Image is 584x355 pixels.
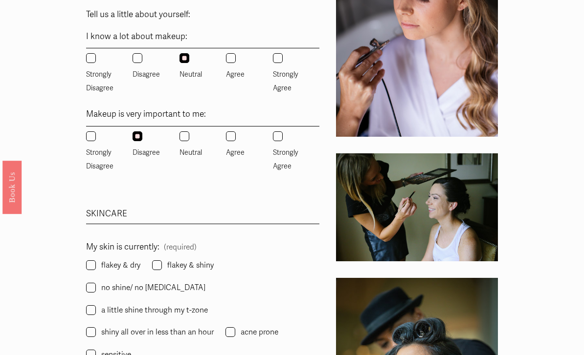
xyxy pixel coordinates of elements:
label: Strongly Agree [273,53,319,95]
input: shiny all over in less than an hour [86,327,96,337]
label: Strongly Agree [273,131,319,173]
label: Neutral [180,53,204,82]
input: flakey & shiny [152,260,162,270]
label: Disagree [133,131,162,160]
input: flakey & dry [86,260,96,270]
input: no shine/ no [MEDICAL_DATA] [86,283,96,292]
label: Strongly Disagree [86,53,133,95]
span: shiny all over in less than an hour [101,325,214,339]
span: My skin is currently: [86,240,159,255]
span: acne prone [241,325,278,339]
label: Agree [226,131,247,160]
span: (required) [164,240,197,254]
legend: I know a lot about makeup: [86,29,187,44]
div: SKINCARE [86,207,319,224]
label: Agree [226,53,247,82]
input: a little shine through my t-zone [86,305,96,315]
label: Neutral [180,131,204,160]
span: Tell us a little about yourself: [86,7,190,22]
span: no shine/ no [MEDICAL_DATA] [101,281,205,294]
a: Book Us [2,160,22,213]
label: Strongly Disagree [86,131,133,173]
span: a little shine through my t-zone [101,303,208,317]
input: acne prone [225,327,235,337]
label: Disagree [133,53,162,82]
span: flakey & dry [101,258,140,272]
legend: Makeup is very important to me: [86,107,206,122]
span: flakey & shiny [167,258,214,272]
